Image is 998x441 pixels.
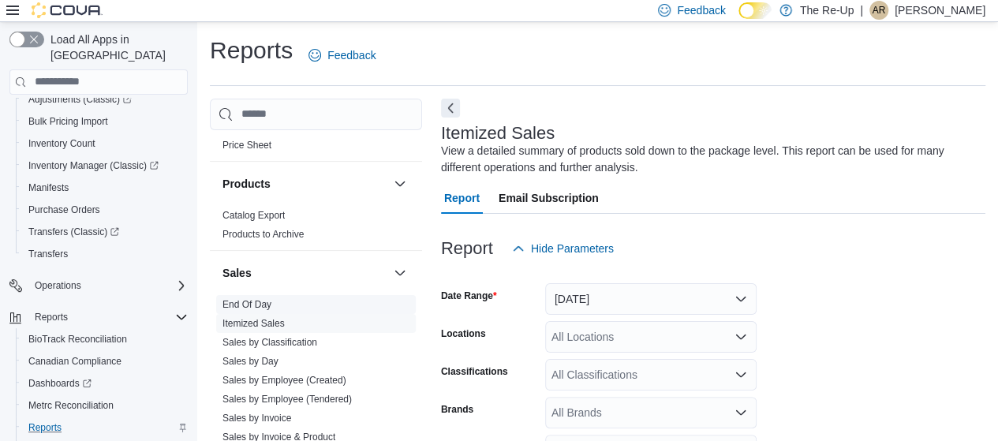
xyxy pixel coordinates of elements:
[28,181,69,194] span: Manifests
[222,336,317,349] span: Sales by Classification
[222,355,278,368] span: Sales by Day
[22,200,188,219] span: Purchase Orders
[32,2,103,18] img: Cova
[22,90,138,109] a: Adjustments (Classic)
[16,110,194,133] button: Bulk Pricing Import
[28,308,188,327] span: Reports
[16,394,194,417] button: Metrc Reconciliation
[222,229,304,240] a: Products to Archive
[16,155,194,177] a: Inventory Manager (Classic)
[22,352,188,371] span: Canadian Compliance
[28,276,88,295] button: Operations
[16,417,194,439] button: Reports
[16,221,194,243] a: Transfers (Classic)
[869,1,888,20] div: Aaron Remington
[441,365,508,378] label: Classifications
[22,222,188,241] span: Transfers (Classic)
[16,199,194,221] button: Purchase Orders
[677,2,725,18] span: Feedback
[738,2,772,19] input: Dark Mode
[441,239,493,258] h3: Report
[441,124,555,143] h3: Itemized Sales
[22,396,188,415] span: Metrc Reconciliation
[222,413,291,424] a: Sales by Invoice
[222,209,285,222] span: Catalog Export
[210,206,422,250] div: Products
[391,263,409,282] button: Sales
[16,177,194,199] button: Manifests
[545,283,757,315] button: [DATE]
[16,350,194,372] button: Canadian Compliance
[499,182,599,214] span: Email Subscription
[22,330,133,349] a: BioTrack Reconciliation
[16,133,194,155] button: Inventory Count
[35,311,68,323] span: Reports
[441,327,486,340] label: Locations
[441,99,460,118] button: Next
[222,265,252,281] h3: Sales
[28,204,100,216] span: Purchase Orders
[22,134,102,153] a: Inventory Count
[22,222,125,241] a: Transfers (Classic)
[28,399,114,412] span: Metrc Reconciliation
[16,328,194,350] button: BioTrack Reconciliation
[22,374,188,393] span: Dashboards
[28,248,68,260] span: Transfers
[800,1,854,20] p: The Re-Up
[873,1,886,20] span: AR
[222,393,352,405] span: Sales by Employee (Tendered)
[22,156,188,175] span: Inventory Manager (Classic)
[734,406,747,419] button: Open list of options
[22,418,188,437] span: Reports
[28,276,188,295] span: Operations
[28,93,132,106] span: Adjustments (Classic)
[28,115,108,128] span: Bulk Pricing Import
[22,178,188,197] span: Manifests
[22,90,188,109] span: Adjustments (Classic)
[3,275,194,297] button: Operations
[222,356,278,367] a: Sales by Day
[895,1,985,20] p: [PERSON_NAME]
[22,374,98,393] a: Dashboards
[441,290,497,302] label: Date Range
[222,228,304,241] span: Products to Archive
[222,265,387,281] button: Sales
[441,143,977,176] div: View a detailed summary of products sold down to the package level. This report can be used for m...
[16,372,194,394] a: Dashboards
[222,176,387,192] button: Products
[22,112,114,131] a: Bulk Pricing Import
[222,337,317,348] a: Sales by Classification
[302,39,382,71] a: Feedback
[22,200,107,219] a: Purchase Orders
[28,333,127,346] span: BioTrack Reconciliation
[22,396,120,415] a: Metrc Reconciliation
[28,308,74,327] button: Reports
[22,178,75,197] a: Manifests
[860,1,863,20] p: |
[738,19,739,20] span: Dark Mode
[734,368,747,381] button: Open list of options
[44,32,188,63] span: Load All Apps in [GEOGRAPHIC_DATA]
[222,394,352,405] a: Sales by Employee (Tendered)
[222,374,346,387] span: Sales by Employee (Created)
[35,279,81,292] span: Operations
[28,226,119,238] span: Transfers (Classic)
[22,352,128,371] a: Canadian Compliance
[28,137,95,150] span: Inventory Count
[391,174,409,193] button: Products
[22,134,188,153] span: Inventory Count
[22,112,188,131] span: Bulk Pricing Import
[222,139,271,151] span: Price Sheet
[22,245,74,263] a: Transfers
[22,418,68,437] a: Reports
[531,241,614,256] span: Hide Parameters
[222,299,271,310] a: End Of Day
[222,412,291,424] span: Sales by Invoice
[222,298,271,311] span: End Of Day
[16,88,194,110] a: Adjustments (Classic)
[222,176,271,192] h3: Products
[222,318,285,329] a: Itemized Sales
[3,306,194,328] button: Reports
[22,330,188,349] span: BioTrack Reconciliation
[327,47,376,63] span: Feedback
